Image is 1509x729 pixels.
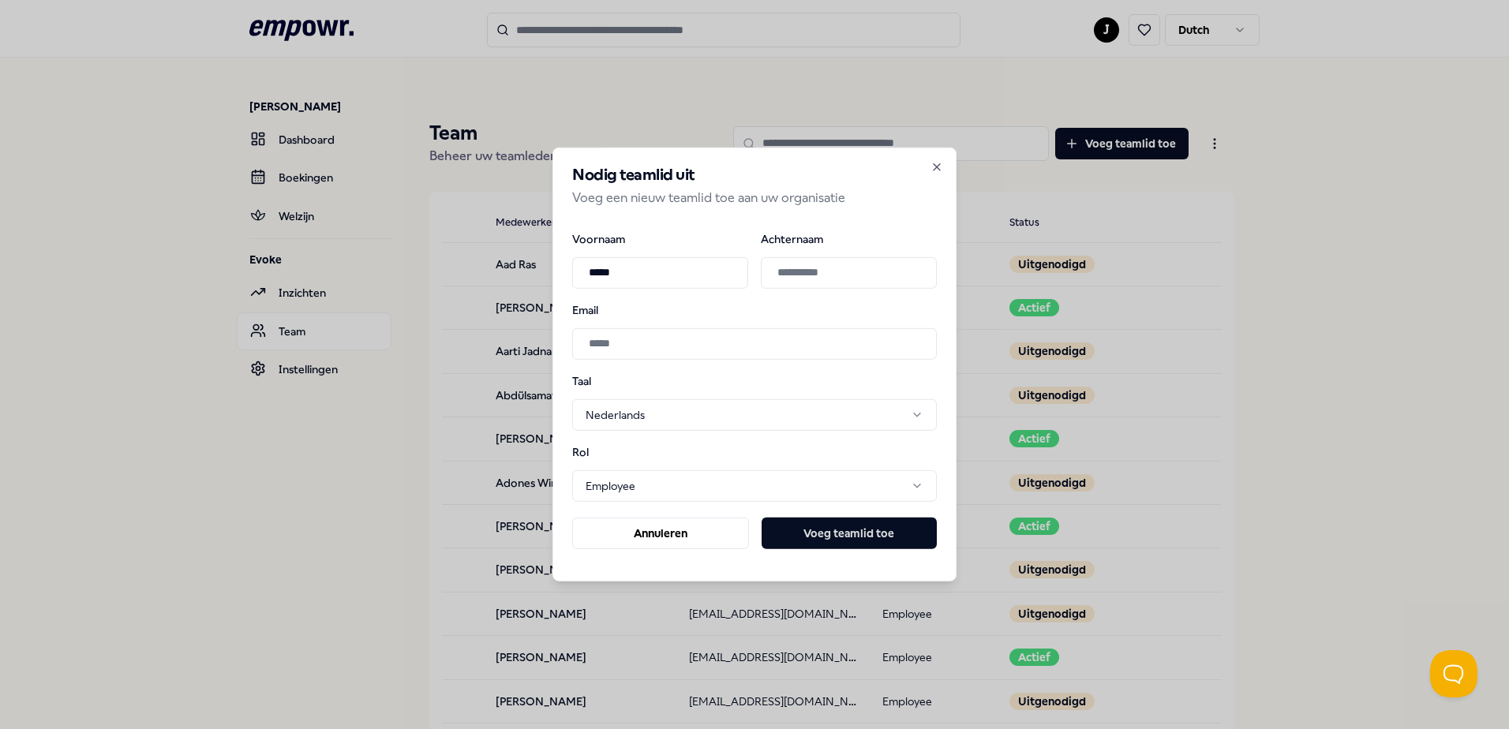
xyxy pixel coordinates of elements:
label: Achternaam [761,233,937,244]
p: Voeg een nieuw teamlid toe aan uw organisatie [572,188,937,208]
label: Email [572,304,937,315]
h2: Nodig teamlid uit [572,167,937,183]
button: Annuleren [572,518,749,549]
label: Taal [572,375,654,386]
label: Rol [572,447,654,458]
label: Voornaam [572,233,748,244]
button: Voeg teamlid toe [762,518,937,549]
